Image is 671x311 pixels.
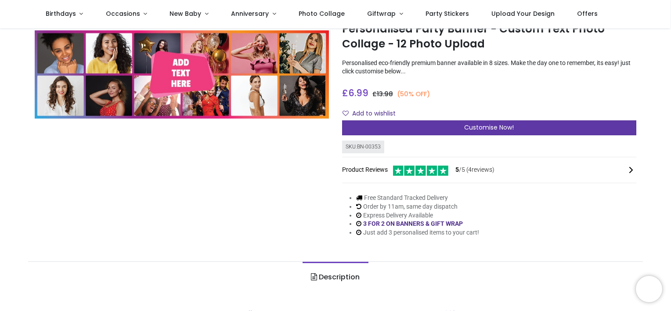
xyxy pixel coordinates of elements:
img: Personalised Party Banner - Custom Text Photo Collage - 12 Photo Upload [35,30,329,119]
span: Party Stickers [426,9,469,18]
i: Add to wishlist [343,110,349,116]
span: Offers [577,9,598,18]
a: Description [303,262,368,293]
span: Birthdays [46,9,76,18]
span: New Baby [170,9,201,18]
span: 5 [455,166,459,173]
span: Photo Collage [299,9,345,18]
li: Just add 3 personalised items to your cart! [356,228,479,237]
li: Free Standard Tracked Delivery [356,194,479,203]
span: £ [372,90,393,98]
span: 6.99 [348,87,368,99]
li: Express Delivery Available [356,211,479,220]
p: Personalised eco-friendly premium banner available in 8 sizes. Make the day one to remember, its ... [342,59,636,76]
span: Occasions [106,9,140,18]
button: Add to wishlistAdd to wishlist [342,106,403,121]
span: Anniversary [231,9,269,18]
span: 13.98 [377,90,393,98]
iframe: Brevo live chat [636,276,662,302]
div: Product Reviews [342,164,636,176]
small: (50% OFF) [397,90,430,99]
h1: Personalised Party Banner - Custom Text Photo Collage - 12 Photo Upload [342,22,636,52]
span: Giftwrap [367,9,396,18]
span: Customise Now! [464,123,514,132]
span: Upload Your Design [491,9,555,18]
div: SKU: BN-00353 [342,141,384,153]
a: 3 FOR 2 ON BANNERS & GIFT WRAP [363,220,463,227]
span: /5 ( 4 reviews) [455,166,494,174]
span: £ [342,87,368,99]
li: Order by 11am, same day dispatch [356,203,479,211]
